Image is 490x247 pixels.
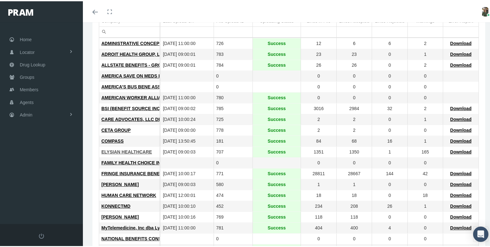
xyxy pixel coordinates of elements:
[20,45,35,57] span: Locator
[372,211,407,221] td: 0
[99,26,159,36] td: Filter cell
[101,202,130,207] span: KONNECTMD
[160,167,214,178] td: [DATE] 10:00:17
[407,37,443,48] td: 2
[214,59,253,70] td: 784
[301,80,336,91] td: 0
[301,48,336,59] td: 23
[450,191,472,197] span: Download
[252,200,301,211] td: Success
[160,135,214,146] td: [DATE] 13:50:45
[159,221,160,232] td: YES
[372,80,407,91] td: 0
[372,91,407,102] td: 0
[301,59,336,70] td: 26
[372,221,407,232] td: 4
[407,59,443,70] td: 2
[252,146,301,156] td: Success
[336,232,372,243] td: 0
[214,113,253,124] td: 725
[407,211,443,221] td: 0
[101,159,164,164] span: FAMILY HEALTH CHOICE INC
[336,48,372,59] td: 23
[372,167,407,178] td: 144
[372,102,407,113] td: 32
[301,189,336,200] td: 18
[301,156,336,167] td: 0
[214,211,253,221] td: 769
[450,61,472,66] span: Download
[336,59,372,70] td: 26
[159,167,160,178] td: YES
[336,146,372,156] td: 1350
[214,135,253,146] td: 181
[336,156,372,167] td: 0
[301,135,336,146] td: 84
[336,200,372,211] td: 208
[214,167,253,178] td: 771
[301,232,336,243] td: 0
[214,80,253,91] td: 0
[159,146,160,156] td: YES
[160,189,214,200] td: [DATE] 12:00:01
[101,235,182,240] span: NATIONAL BENEFITS CONSULTANTS
[372,178,407,189] td: 0
[372,113,407,124] td: 0
[101,105,161,110] span: BSI (BENEFIT SOURCE INC)
[160,146,214,156] td: [DATE] 09:00:03
[159,200,160,211] td: YES
[372,48,407,59] td: 0
[8,8,33,14] img: PRAM_20_x_78.png
[407,167,443,178] td: 42
[336,37,372,48] td: 6
[20,32,32,44] span: Home
[407,48,443,59] td: 1
[407,232,443,243] td: 0
[407,135,443,146] td: 1
[101,191,156,197] span: HUMAN CARE NETWORK
[336,80,372,91] td: 0
[301,70,336,80] td: 0
[336,211,372,221] td: 118
[101,40,186,45] span: ADMINISTRATIVE CONCEPTS INC (ACI)
[336,167,372,178] td: 28667
[214,156,253,167] td: 0
[160,211,214,221] td: [DATE] 10:00:16
[160,48,214,59] td: [DATE] 09:00:01
[336,221,372,232] td: 400
[372,59,407,70] td: 0
[450,40,472,45] span: Download
[336,178,372,189] td: 1
[372,135,407,146] td: 16
[160,102,214,113] td: [DATE] 09:00:02
[372,124,407,135] td: 0
[214,146,253,156] td: 707
[407,178,443,189] td: 0
[214,178,253,189] td: 580
[101,116,189,121] span: CARE ADVOCATES, LLC DBA BENALIGN
[252,91,301,102] td: Success
[372,232,407,243] td: 0
[252,221,301,232] td: Success
[301,167,336,178] td: 28811
[160,113,214,124] td: [DATE] 10:00:24
[407,146,443,156] td: 165
[101,72,167,77] span: AMERICA SAVE ON MEDS LLC
[160,91,214,102] td: [DATE] 11:00:00
[214,70,253,80] td: 0
[214,221,253,232] td: 781
[160,124,214,135] td: [DATE] 09:00:00
[407,113,443,124] td: 1
[336,70,372,80] td: 0
[214,232,253,243] td: 0
[407,200,443,211] td: 1
[101,213,139,218] span: [PERSON_NAME]
[336,124,372,135] td: 2
[473,225,488,241] div: Open Intercom Messenger
[159,211,160,221] td: YES
[407,124,443,135] td: 0
[372,189,407,200] td: 0
[252,59,301,70] td: Success
[301,113,336,124] td: 2
[101,137,124,142] span: COMPASS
